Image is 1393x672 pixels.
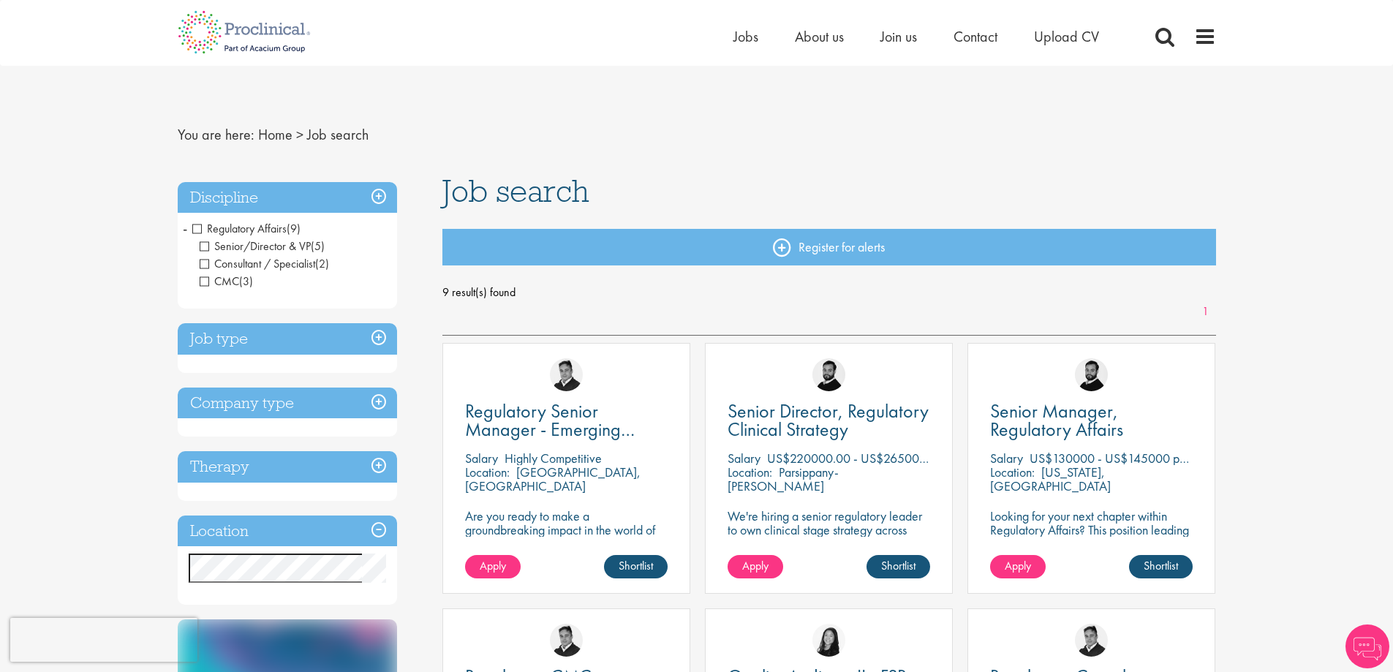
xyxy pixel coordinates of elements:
[192,221,301,236] span: Regulatory Affairs
[990,464,1111,494] p: [US_STATE], [GEOGRAPHIC_DATA]
[287,221,301,236] span: (9)
[465,399,635,460] span: Regulatory Senior Manager - Emerging Markets
[990,399,1123,442] span: Senior Manager, Regulatory Affairs
[178,182,397,214] h3: Discipline
[200,238,325,254] span: Senior/Director & VP
[239,273,253,289] span: (3)
[812,624,845,657] img: Numhom Sudsok
[465,464,641,494] p: [GEOGRAPHIC_DATA], [GEOGRAPHIC_DATA]
[183,217,187,239] span: -
[311,238,325,254] span: (5)
[465,450,498,467] span: Salary
[728,509,930,551] p: We're hiring a senior regulatory leader to own clinical stage strategy across multiple programs.
[767,450,1128,467] p: US$220000.00 - US$265000 per annum + Highly Competitive Salary
[200,256,315,271] span: Consultant / Specialist
[200,238,311,254] span: Senior/Director & VP
[990,402,1193,439] a: Senior Manager, Regulatory Affairs
[742,558,769,573] span: Apply
[728,555,783,578] a: Apply
[315,256,329,271] span: (2)
[550,624,583,657] img: Peter Duvall
[307,125,369,144] span: Job search
[200,273,253,289] span: CMC
[258,125,292,144] a: breadcrumb link
[505,450,602,467] p: Highly Competitive
[954,27,997,46] a: Contact
[465,402,668,439] a: Regulatory Senior Manager - Emerging Markets
[465,464,510,480] span: Location:
[480,558,506,573] span: Apply
[192,221,287,236] span: Regulatory Affairs
[1195,303,1216,320] a: 1
[296,125,303,144] span: >
[728,464,852,522] p: Parsippany-[PERSON_NAME][GEOGRAPHIC_DATA], [GEOGRAPHIC_DATA]
[465,555,521,578] a: Apply
[990,464,1035,480] span: Location:
[728,399,929,442] span: Senior Director, Regulatory Clinical Strategy
[1129,555,1193,578] a: Shortlist
[178,451,397,483] h3: Therapy
[178,125,254,144] span: You are here:
[178,323,397,355] h3: Job type
[178,516,397,547] h3: Location
[465,509,668,578] p: Are you ready to make a groundbreaking impact in the world of biotechnology? Join a growing compa...
[795,27,844,46] a: About us
[990,555,1046,578] a: Apply
[442,171,589,211] span: Job search
[1005,558,1031,573] span: Apply
[728,450,760,467] span: Salary
[10,618,197,662] iframe: reCAPTCHA
[990,450,1023,467] span: Salary
[1075,358,1108,391] img: Nick Walker
[733,27,758,46] a: Jobs
[990,509,1193,565] p: Looking for your next chapter within Regulatory Affairs? This position leading projects and worki...
[604,555,668,578] a: Shortlist
[178,388,397,419] h3: Company type
[867,555,930,578] a: Shortlist
[442,282,1216,303] span: 9 result(s) found
[728,402,930,439] a: Senior Director, Regulatory Clinical Strategy
[550,358,583,391] img: Peter Duvall
[200,273,239,289] span: CMC
[442,229,1216,265] a: Register for alerts
[1030,450,1226,467] p: US$130000 - US$145000 per annum
[812,358,845,391] img: Nick Walker
[1345,624,1389,668] img: Chatbot
[200,256,329,271] span: Consultant / Specialist
[728,464,772,480] span: Location:
[880,27,917,46] a: Join us
[1075,624,1108,657] img: Peter Duvall
[1034,27,1099,46] a: Upload CV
